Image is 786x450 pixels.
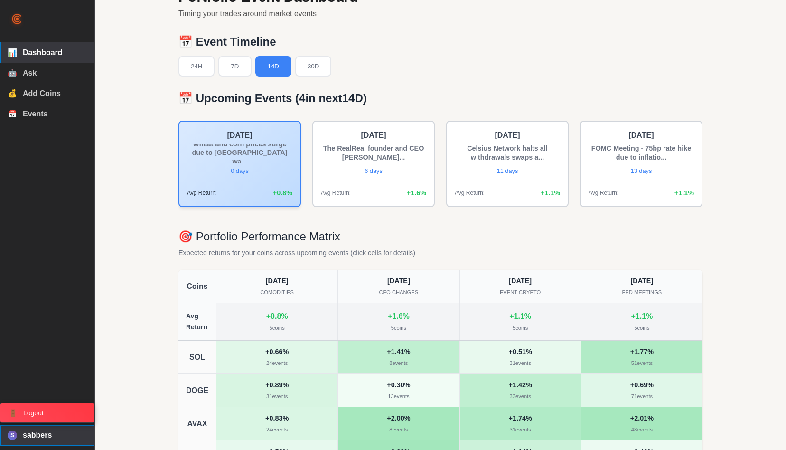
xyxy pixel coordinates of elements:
button: 30D [295,56,331,77]
div: + 1.42 % [466,380,575,391]
div: 31 events [466,359,575,368]
div: DOGE - fed_meetings: 0.69% max return [581,374,702,407]
div: [DATE] [344,276,453,287]
div: + 1.6 % [388,310,410,323]
div: 5 coins [513,324,528,333]
div: S [8,431,17,440]
div: 11 days [455,166,560,176]
button: 7D [218,56,251,77]
div: + 1.77 % [587,346,697,357]
div: + 2.00 % [344,413,453,424]
div: + 1.74 % [466,413,575,424]
div: Celsius Network halts all withdrawals swaps a... [455,144,560,163]
div: + 0.66 % [222,346,332,357]
div: [DATE] [466,276,575,287]
div: 71 events [587,393,697,401]
span: + 0.8 % [273,188,292,199]
span: Avg Return: [321,189,351,198]
div: 5 coins [391,324,406,333]
span: 🤖 [8,68,17,77]
div: FED MEETINGS [587,288,697,297]
div: EVENT CRYPTO [466,288,575,297]
div: + 1.1 % [509,310,531,323]
div: [DATE] [321,129,426,142]
div: 0 days [187,166,292,176]
button: 24H [178,56,215,77]
div: SOL [178,341,216,373]
div: AVAX - comodities: 0.83% max return [216,407,338,440]
div: AVAX - fed_meetings: 2.01% max return [581,407,702,440]
span: sabbers [23,431,87,440]
span: Ask [23,69,87,77]
h3: 🎯 Portfolio Performance Matrix [178,230,702,244]
div: Coins [178,270,216,303]
div: DOGE [178,374,216,407]
div: AVAX - event_crypto: 1.74% max return [460,407,581,440]
div: FOMC Meeting - 75bp rate hike due to inflatio... [589,144,694,163]
div: CEO CHANGES [344,288,453,297]
div: + 1.1 % [631,310,653,323]
div: Wheat and corn prices surge due to [GEOGRAPHIC_DATA] wa... [187,144,292,163]
span: Dashboard [23,48,87,57]
div: [DATE] [455,129,560,142]
div: 31 events [222,393,332,401]
div: 24 events [222,426,332,434]
div: DOGE - event_crypto: 1.42% max return [460,374,581,407]
div: + 0.51 % [466,346,575,357]
span: + 1.1 % [541,188,560,199]
div: 48 events [587,426,697,434]
div: 13 days [589,166,694,176]
div: AVAX - ceo_changes: 2.00% max return [338,407,459,440]
span: Avg Return: [187,189,217,198]
button: 14D [255,56,291,77]
div: AVAX [178,407,216,440]
p: Timing your trades around market events [178,8,702,20]
div: + 0.30 % [344,380,453,391]
div: 6 days [321,166,426,176]
div: 24 events [222,359,332,368]
div: 31 events [466,426,575,434]
span: 🚪 [8,409,18,417]
div: The RealReal founder and CEO [PERSON_NAME]... [321,144,426,163]
div: [DATE] [587,276,697,287]
div: Avg Return [178,303,216,340]
button: 🚪Logout [0,403,94,422]
span: Events [23,110,87,118]
span: 📅 [8,109,17,118]
div: 51 events [587,359,697,368]
h2: 📅 Event Timeline [178,35,702,49]
div: 5 coins [634,324,649,333]
div: 8 events [344,359,453,368]
div: [DATE] [589,129,694,142]
span: + 1.1 % [674,188,694,199]
div: + 0.69 % [587,380,697,391]
div: SOL - fed_meetings: 1.77% max return [581,341,702,373]
span: Add Coins [23,89,87,98]
div: [DATE] [187,129,292,142]
div: [DATE] [222,276,332,287]
div: + 2.01 % [587,413,697,424]
div: SOL - event_crypto: 0.51% max return [460,341,581,373]
span: Avg Return: [589,189,618,198]
span: Logout [23,409,86,417]
div: SOL - comodities: 0.66% max return [216,341,338,373]
div: + 1.41 % [344,346,453,357]
div: DOGE - ceo_changes: 0.30% max return [338,374,459,407]
div: COMODITIES [222,288,332,297]
div: + 0.8 % [266,310,288,323]
span: + 1.6 % [407,188,426,199]
h3: 📅 Upcoming Events ( 4 in next 14D ) [178,92,702,105]
div: 5 coins [269,324,284,333]
div: DOGE - comodities: 0.89% max return [216,374,338,407]
div: + 0.83 % [222,413,332,424]
p: Expected returns for your coins across upcoming events (click cells for details) [178,248,702,259]
span: 💰 [8,89,17,98]
img: Crust [11,13,23,25]
span: Avg Return: [455,189,485,198]
div: + 0.89 % [222,380,332,391]
div: 33 events [466,393,575,401]
div: 8 events [344,426,453,434]
span: 📊 [8,48,17,57]
div: 13 events [344,393,453,401]
div: SOL - ceo_changes: 1.41% max return [338,341,459,373]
